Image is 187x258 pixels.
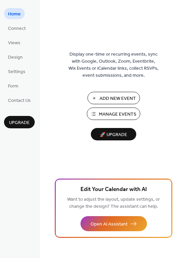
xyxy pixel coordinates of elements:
[4,80,22,91] a: Form
[90,221,128,228] span: Open AI Assistant
[4,8,25,19] a: Home
[4,116,35,128] button: Upgrade
[80,185,147,194] span: Edit Your Calendar with AI
[100,95,136,102] span: Add New Event
[4,66,29,77] a: Settings
[8,54,23,61] span: Design
[8,97,31,104] span: Contact Us
[95,130,132,139] span: 🚀 Upgrade
[67,195,160,211] span: Want to adjust the layout, update settings, or change the design? The assistant can help.
[4,94,35,106] a: Contact Us
[91,128,136,140] button: 🚀 Upgrade
[4,37,24,48] a: Views
[4,51,27,62] a: Design
[99,111,136,118] span: Manage Events
[8,83,18,90] span: Form
[8,25,26,32] span: Connect
[8,11,21,18] span: Home
[9,119,30,126] span: Upgrade
[80,216,147,231] button: Open AI Assistant
[8,40,20,47] span: Views
[87,92,140,104] button: Add New Event
[8,68,25,75] span: Settings
[4,22,30,34] a: Connect
[68,51,159,79] span: Display one-time or recurring events, sync with Google, Outlook, Zoom, Eventbrite, Wix Events or ...
[87,108,140,120] button: Manage Events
